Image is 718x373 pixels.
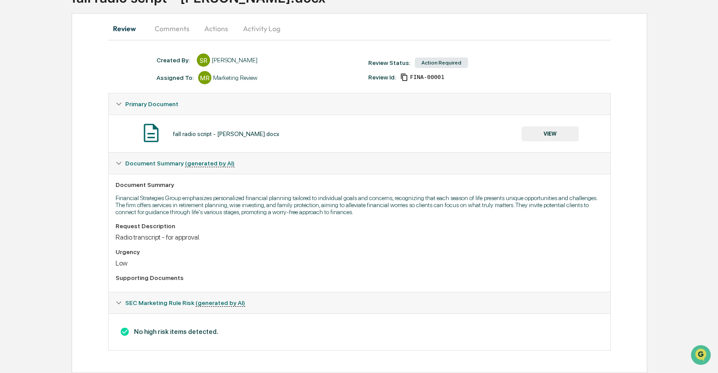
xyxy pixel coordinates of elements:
[116,181,603,188] div: Document Summary
[5,124,59,140] a: 🔎Data Lookup
[197,54,210,67] div: SR
[109,153,610,174] div: Document Summary (generated by AI)
[140,122,162,144] img: Document Icon
[213,74,257,81] div: Marketing Review
[109,313,610,350] div: Document Summary (generated by AI)
[116,259,603,267] div: Low
[173,130,279,137] div: fall radio script - [PERSON_NAME].docx
[116,233,603,241] div: Radio transcript - for approval.
[18,127,55,136] span: Data Lookup
[109,292,610,313] div: SEC Marketing Rule Risk (generated by AI)
[196,18,236,39] button: Actions
[415,57,468,68] div: Action Required
[148,18,196,39] button: Comments
[522,126,579,141] button: VIEW
[236,18,287,39] button: Activity Log
[9,128,16,135] div: 🔎
[368,59,410,66] div: Review Status:
[87,149,106,155] span: Pylon
[18,111,57,119] span: Preclearance
[9,67,25,83] img: 1746055101610-c473b297-6a78-478c-a979-82029cc54cd1
[109,174,610,292] div: Document Summary (generated by AI)
[109,93,610,115] div: Primary Document
[196,299,245,307] u: (generated by AI)
[125,160,235,167] span: Document Summary
[212,57,257,64] div: [PERSON_NAME]
[108,18,611,39] div: secondary tabs example
[116,327,603,337] h3: No high risk items detected.
[109,115,610,152] div: Primary Document
[73,111,109,119] span: Attestations
[410,74,444,81] span: fbd1f347-43d2-4620-bb83-35acd6c83ba7
[30,76,111,83] div: We're available if you need us!
[5,107,60,123] a: 🖐️Preclearance
[185,160,235,167] u: (generated by AI)
[149,70,160,80] button: Start new chat
[156,57,192,64] div: Created By: ‎ ‎
[30,67,144,76] div: Start new chat
[125,299,245,306] span: SEC Marketing Rule Risk
[690,344,714,368] iframe: Open customer support
[156,74,194,81] div: Assigned To:
[116,194,603,215] p: Financial Strategies Group emphasizes personalized financial planning tailored to individual goal...
[198,71,211,84] div: MR
[108,18,148,39] button: Review
[9,18,160,32] p: How can we help?
[60,107,112,123] a: 🗄️Attestations
[368,74,396,81] div: Review Id:
[9,111,16,118] div: 🖐️
[64,111,71,118] div: 🗄️
[62,148,106,155] a: Powered byPylon
[125,100,178,108] span: Primary Document
[116,222,603,230] div: Request Description
[116,274,603,281] div: Supporting Documents
[116,248,603,255] div: Urgency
